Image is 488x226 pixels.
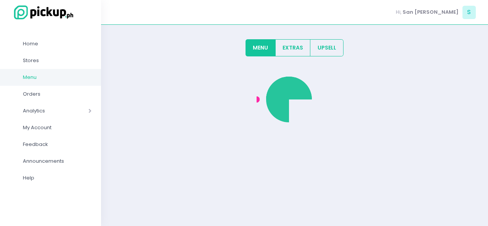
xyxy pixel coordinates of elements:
div: Large button group [246,39,344,56]
span: Analytics [23,106,67,116]
span: Help [23,173,91,183]
button: MENU [246,39,276,56]
span: Announcements [23,156,91,166]
span: Menu [23,72,91,82]
span: My Account [23,123,91,133]
img: logo [10,4,74,21]
span: San [PERSON_NAME] [403,8,459,16]
span: Orders [23,89,91,99]
span: Hi, [396,8,401,16]
button: EXTRAS [275,39,311,56]
span: Stores [23,56,91,66]
button: UPSELL [310,39,344,56]
span: Home [23,39,91,49]
span: Feedback [23,139,91,149]
span: S [462,6,476,19]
